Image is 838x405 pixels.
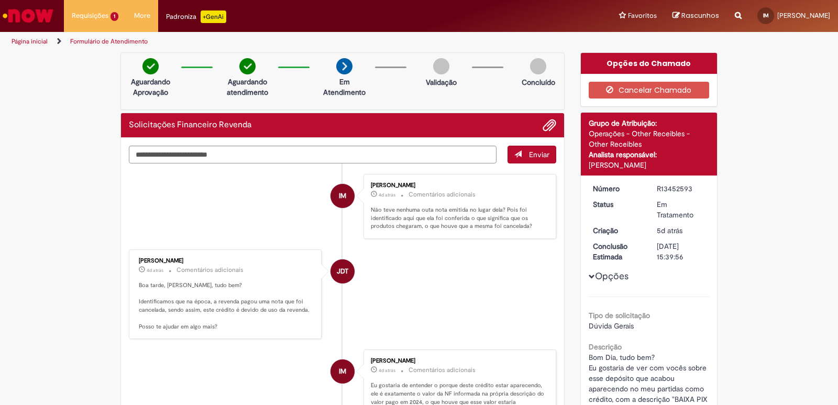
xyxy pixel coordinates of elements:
[330,259,355,283] div: JOAO DAMASCENO TEIXEIRA
[589,321,634,331] span: Dúvida Gerais
[581,53,718,74] div: Opções do Chamado
[379,367,395,374] time: 28/08/2025 10:35:50
[125,76,176,97] p: Aguardando Aprovação
[426,77,457,87] p: Validação
[657,226,682,235] span: 5d atrás
[585,225,649,236] dt: Criação
[777,11,830,20] span: [PERSON_NAME]
[409,190,476,199] small: Comentários adicionais
[166,10,226,23] div: Padroniza
[543,118,556,132] button: Adicionar anexos
[330,359,355,384] div: Iara Reis Mendes
[681,10,719,20] span: Rascunhos
[589,160,710,170] div: [PERSON_NAME]
[371,358,545,364] div: [PERSON_NAME]
[585,199,649,210] dt: Status
[371,182,545,189] div: [PERSON_NAME]
[508,146,556,163] button: Enviar
[330,184,355,208] div: Iara Reis Mendes
[129,121,251,130] h2: Solicitações Financeiro Revenda Histórico de tíquete
[657,241,705,262] div: [DATE] 15:39:56
[8,32,551,51] ul: Trilhas de página
[589,342,622,352] b: Descrição
[12,37,48,46] a: Página inicial
[339,183,346,209] span: IM
[657,226,682,235] time: 27/08/2025 13:58:33
[657,199,705,220] div: Em Tratamento
[763,12,769,19] span: IM
[129,146,497,163] textarea: Digite sua mensagem aqui...
[147,267,163,273] time: 28/08/2025 15:50:52
[139,258,313,264] div: [PERSON_NAME]
[409,366,476,375] small: Comentários adicionais
[433,58,449,74] img: img-circle-grey.png
[589,128,710,149] div: Operações - Other Receibles - Other Receibles
[589,149,710,160] div: Analista responsável:
[522,77,555,87] p: Concluído
[142,58,159,74] img: check-circle-green.png
[70,37,148,46] a: Formulário de Atendimento
[585,183,649,194] dt: Número
[177,266,244,275] small: Comentários adicionais
[201,10,226,23] p: +GenAi
[379,192,395,198] span: 4d atrás
[657,225,705,236] div: 27/08/2025 13:58:33
[336,58,352,74] img: arrow-next.png
[147,267,163,273] span: 4d atrás
[371,206,545,231] p: Não teve nenhuma outa nota emitida no lugar dela? Pois foi identificado aqui que ela foi conferid...
[672,11,719,21] a: Rascunhos
[379,367,395,374] span: 4d atrás
[134,10,150,21] span: More
[1,5,55,26] img: ServiceNow
[337,259,348,284] span: JDT
[319,76,370,97] p: Em Atendimento
[585,241,649,262] dt: Conclusão Estimada
[222,76,273,97] p: Aguardando atendimento
[379,192,395,198] time: 28/08/2025 17:57:31
[589,82,710,98] button: Cancelar Chamado
[657,183,705,194] div: R13452593
[589,118,710,128] div: Grupo de Atribuição:
[589,311,650,320] b: Tipo de solicitação
[339,359,346,384] span: IM
[239,58,256,74] img: check-circle-green.png
[628,10,657,21] span: Favoritos
[139,281,313,331] p: Boa tarde, [PERSON_NAME], tudo bem? Identificamos que na época, a revenda pagou uma nota que foi ...
[72,10,108,21] span: Requisições
[530,58,546,74] img: img-circle-grey.png
[529,150,549,159] span: Enviar
[111,12,118,21] span: 1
